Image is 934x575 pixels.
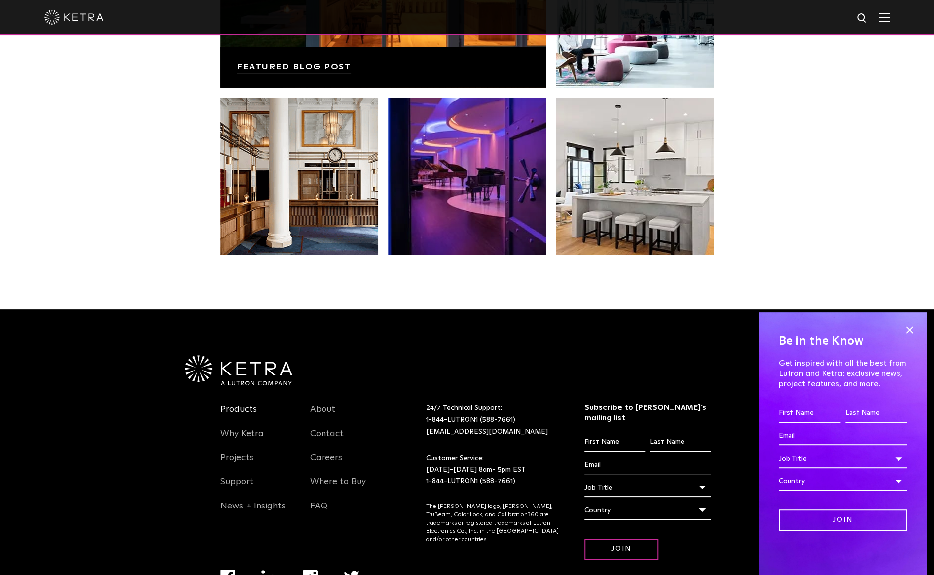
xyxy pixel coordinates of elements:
a: 1-844-LUTRON1 (588-7661) [426,478,515,485]
a: Contact [310,428,344,451]
img: search icon [856,12,868,25]
a: Support [220,476,253,499]
a: Where to Buy [310,476,366,499]
a: [EMAIL_ADDRESS][DOMAIN_NAME] [426,428,548,435]
a: Products [220,404,257,427]
div: Country [779,472,907,491]
input: Join [584,539,658,560]
a: FAQ [310,501,327,523]
a: News + Insights [220,501,286,523]
div: Job Title [584,478,711,497]
input: First Name [779,404,840,423]
input: Email [779,427,907,445]
a: Why Ketra [220,428,264,451]
a: About [310,404,335,427]
div: Country [584,501,711,520]
p: Get inspired with all the best from Lutron and Ketra: exclusive news, project features, and more. [779,358,907,389]
p: Customer Service: [DATE]-[DATE] 8am- 5pm EST [426,453,560,488]
input: Last Name [845,404,907,423]
input: Email [584,456,711,474]
p: 24/7 Technical Support: [426,403,560,438]
div: Navigation Menu [220,403,295,523]
input: Last Name [650,433,711,452]
div: Job Title [779,449,907,468]
div: Navigation Menu [310,403,385,523]
a: 1-844-LUTRON1 (588-7661) [426,416,515,423]
img: Hamburger%20Nav.svg [879,12,890,22]
input: Join [779,509,907,531]
p: The [PERSON_NAME] logo, [PERSON_NAME], TruBeam, Color Lock, and Calibration360 are trademarks or ... [426,503,560,544]
a: Careers [310,452,342,475]
img: ketra-logo-2019-white [44,10,104,25]
img: Ketra-aLutronCo_White_RGB [185,355,292,386]
input: First Name [584,433,645,452]
h4: Be in the Know [779,332,907,351]
h3: Subscribe to [PERSON_NAME]’s mailing list [584,403,711,423]
a: Projects [220,452,253,475]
